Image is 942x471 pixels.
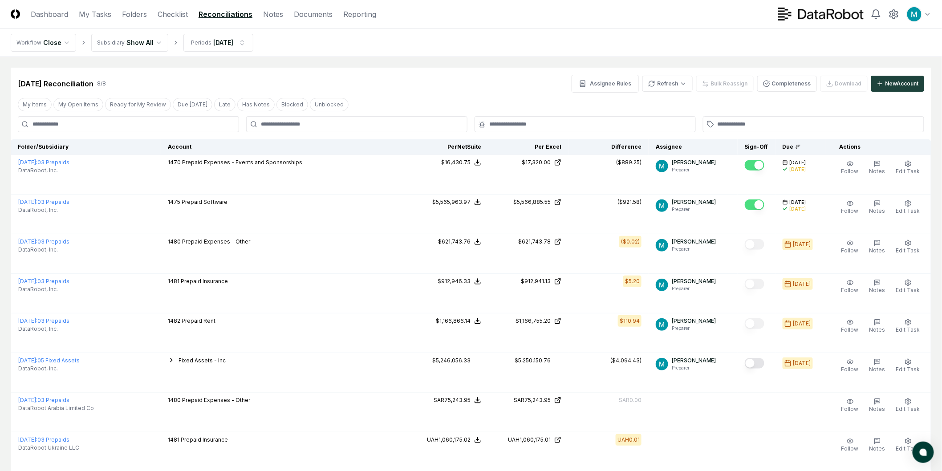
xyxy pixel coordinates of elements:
div: $5,565,963.97 [432,198,471,206]
a: Reporting [343,9,376,20]
div: 8 / 8 [97,80,106,88]
button: $5,565,963.97 [432,198,481,206]
span: Notes [869,168,885,175]
span: Edit Task [896,366,920,373]
span: 1480 [168,238,181,245]
span: Edit Task [896,445,920,452]
img: ACg8ocIk6UVBSJ1Mh_wKybhGNOx8YD4zQOa2rDZHjRd5UfivBFfoWA=s96-c [656,199,668,212]
span: Follow [841,445,859,452]
div: ($889.25) [616,158,642,166]
img: ACg8ocIk6UVBSJ1Mh_wKybhGNOx8YD4zQOa2rDZHjRd5UfivBFfoWA=s96-c [656,160,668,172]
span: Notes [869,406,885,412]
div: ($0.02) [621,238,640,246]
button: Mark complete [745,318,764,329]
span: 1481 [168,278,179,284]
div: $621,743.78 [518,238,551,246]
div: $17,320.00 [522,158,551,166]
th: Folder/Subsidiary [11,139,161,155]
span: DataRobot Ukraine LLC [18,444,79,452]
button: $1,166,866.14 [436,317,481,325]
button: Blocked [276,98,308,111]
button: Assignee Rules [572,75,639,93]
nav: breadcrumb [11,34,253,52]
div: [DATE] Reconciliation [18,78,93,89]
button: Edit Task [894,238,922,256]
div: Subsidiary [97,39,125,47]
span: [DATE] : [18,317,37,324]
div: [DATE] [793,280,811,288]
span: Follow [841,287,859,293]
div: Account [168,143,401,151]
button: Follow [840,436,861,455]
div: SAR0.00 [619,396,642,404]
span: [DATE] : [18,238,37,245]
button: Edit Task [894,198,922,217]
span: Notes [869,287,885,293]
span: [DATE] : [18,397,37,403]
a: [DATE]:03 Prepaids [18,278,69,284]
button: UAH1,060,175.02 [427,436,481,444]
div: UAH1,060,175.01 [508,436,551,444]
button: Edit Task [894,277,922,296]
th: Per NetSuite [408,139,488,155]
button: Completeness [757,76,817,92]
img: ACg8ocIk6UVBSJ1Mh_wKybhGNOx8YD4zQOa2rDZHjRd5UfivBFfoWA=s96-c [907,7,922,21]
button: Refresh [642,76,693,92]
div: [DATE] [213,38,233,47]
span: [DATE] : [18,278,37,284]
span: Edit Task [896,326,920,333]
button: Late [214,98,235,111]
a: [DATE]:03 Prepaids [18,238,69,245]
button: Edit Task [894,436,922,455]
a: Dashboard [31,9,68,20]
span: 1482 [168,317,180,324]
button: Unblocked [310,98,349,111]
button: Mark complete [745,239,764,250]
button: $621,743.76 [438,238,481,246]
span: [DATE] : [18,159,37,166]
div: [DATE] [790,166,806,173]
button: atlas-launcher [913,442,934,463]
span: Edit Task [896,247,920,254]
button: $16,430.75 [441,158,481,166]
button: Mark complete [745,160,764,171]
div: UAH1,060,175.02 [427,436,471,444]
img: Logo [11,9,20,19]
span: [DATE] [790,199,806,206]
span: [DATE] [790,159,806,166]
span: 1470 [168,159,181,166]
button: My Items [18,98,52,111]
th: Per Excel [488,139,568,155]
span: Notes [869,445,885,452]
a: $912,941.13 [495,277,561,285]
a: Reconciliations [199,9,252,20]
p: Preparer [672,325,716,332]
a: $5,566,885.55 [495,198,561,206]
div: $5.20 [625,277,640,285]
a: Checklist [158,9,188,20]
span: Follow [841,168,859,175]
div: $5,250,150.76 [515,357,551,365]
div: $5,566,885.55 [513,198,551,206]
span: Prepaid Rent [182,317,215,324]
span: Fixed Assets - Inc [179,357,226,364]
span: [DATE] : [18,436,37,443]
a: [DATE]:03 Prepaids [18,159,69,166]
div: $912,946.33 [438,277,471,285]
span: Edit Task [896,287,920,293]
a: UAH1,060,175.01 [495,436,561,444]
button: Notes [868,158,887,177]
div: Due [783,143,818,151]
div: [DATE] [790,206,806,212]
div: $621,743.76 [438,238,471,246]
a: Notes [263,9,283,20]
a: SAR75,243.95 [495,396,561,404]
span: DataRobot, Inc. [18,246,58,254]
div: $912,941.13 [521,277,551,285]
div: [DATE] [793,240,811,248]
button: Edit Task [894,317,922,336]
span: Follow [841,207,859,214]
p: [PERSON_NAME] [672,317,716,325]
div: SAR75,243.95 [514,396,551,404]
a: Folders [122,9,147,20]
